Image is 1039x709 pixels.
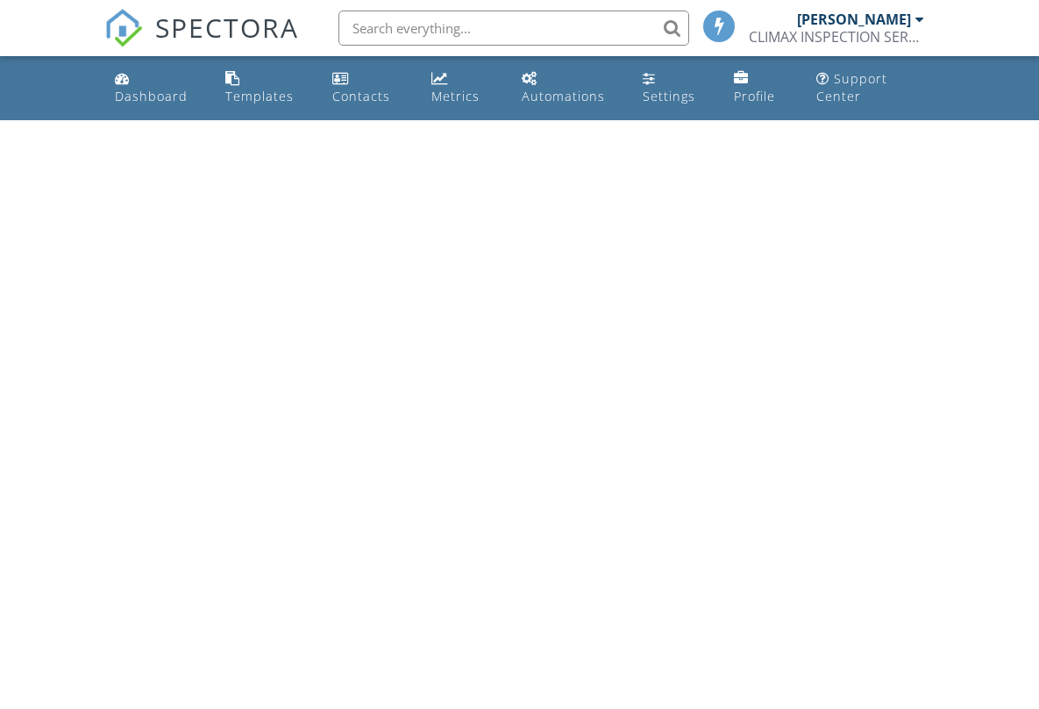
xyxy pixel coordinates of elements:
div: Dashboard [115,88,188,104]
div: CLIMAX INSPECTION SERVICES [749,28,924,46]
div: Profile [734,88,775,104]
a: Templates [218,63,311,113]
a: Support Center [809,63,932,113]
div: [PERSON_NAME] [797,11,911,28]
a: Dashboard [108,63,205,113]
a: Contacts [325,63,410,113]
img: The Best Home Inspection Software - Spectora [104,9,143,47]
div: Automations [522,88,605,104]
a: Metrics [424,63,501,113]
a: Automations (Basic) [515,63,622,113]
div: Support Center [816,70,887,104]
a: Company Profile [727,63,795,113]
div: Contacts [332,88,390,104]
input: Search everything... [338,11,689,46]
div: Templates [225,88,294,104]
span: SPECTORA [155,9,299,46]
div: Settings [643,88,695,104]
a: Settings [636,63,713,113]
a: SPECTORA [104,24,299,61]
div: Metrics [431,88,480,104]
